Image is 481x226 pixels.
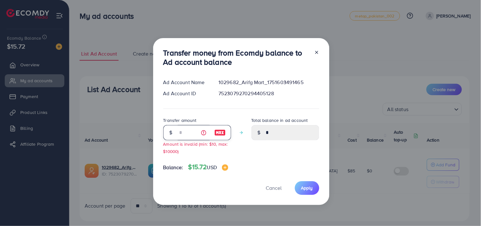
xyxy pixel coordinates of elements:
[163,141,228,154] small: Amount is invalid (min: $10, max: $10000)
[158,79,214,86] div: Ad Account Name
[163,117,197,123] label: Transfer amount
[213,90,324,97] div: 7523079270294405128
[251,117,308,123] label: Total balance in ad account
[214,129,226,136] img: image
[207,164,217,171] span: USD
[301,185,313,191] span: Apply
[158,90,214,97] div: Ad Account ID
[222,164,228,171] img: image
[454,197,476,221] iframe: Chat
[213,79,324,86] div: 1029682_Arifg Mart_1751603491465
[258,181,290,195] button: Cancel
[163,164,183,171] span: Balance:
[295,181,319,195] button: Apply
[188,163,228,171] h4: $15.72
[163,48,309,67] h3: Transfer money from Ecomdy balance to Ad account balance
[266,184,282,191] span: Cancel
